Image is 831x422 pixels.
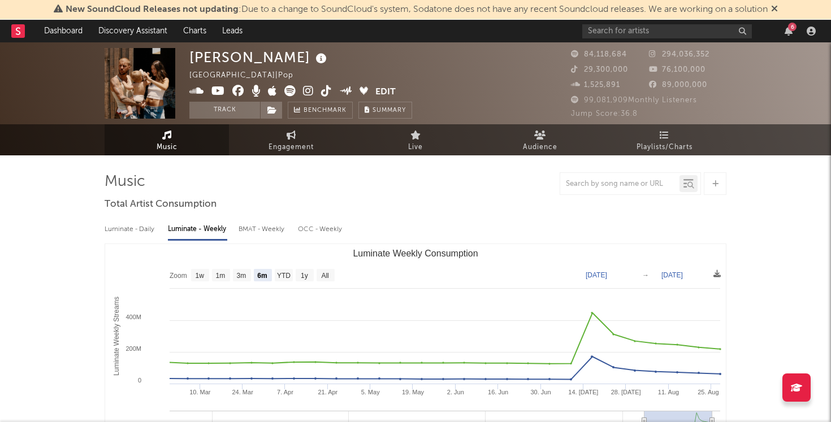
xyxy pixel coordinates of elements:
text: 1y [301,272,308,280]
span: Engagement [269,141,314,154]
text: [DATE] [586,271,607,279]
text: 25. Aug [698,389,719,395]
span: 76,100,000 [649,66,706,73]
a: Engagement [229,124,353,155]
span: 1,525,891 [571,81,620,89]
span: Music [157,141,178,154]
text: Zoom [170,272,187,280]
text: 11. Aug [658,389,679,395]
div: Luminate - Daily [105,220,157,239]
input: Search by song name or URL [560,180,679,189]
span: New SoundCloud Releases not updating [66,5,239,14]
span: Benchmark [304,104,347,118]
button: Summary [358,102,412,119]
span: Total Artist Consumption [105,198,217,211]
a: Dashboard [36,20,90,42]
text: 1m [216,272,226,280]
text: 30. Jun [530,389,551,395]
text: All [321,272,328,280]
text: 3m [237,272,246,280]
text: 10. Mar [189,389,211,395]
span: 29,300,000 [571,66,628,73]
a: Music [105,124,229,155]
span: Live [408,141,423,154]
text: 21. Apr [318,389,337,395]
text: 19. May [402,389,425,395]
div: BMAT - Weekly [239,220,287,239]
text: 2. Jun [447,389,464,395]
button: Edit [375,85,396,99]
span: 89,000,000 [649,81,707,89]
text: [DATE] [661,271,683,279]
text: 24. Mar [232,389,254,395]
text: 7. Apr [277,389,293,395]
div: Luminate - Weekly [168,220,227,239]
button: 6 [785,27,793,36]
button: Track [189,102,260,119]
text: → [642,271,649,279]
span: 294,036,352 [649,51,709,58]
a: Audience [478,124,602,155]
a: Discovery Assistant [90,20,175,42]
text: YTD [277,272,291,280]
a: Charts [175,20,214,42]
a: Live [353,124,478,155]
text: 6m [257,272,267,280]
a: Benchmark [288,102,353,119]
text: 5. May [361,389,380,395]
span: 84,118,684 [571,51,627,58]
span: Dismiss [771,5,778,14]
span: Summary [373,107,406,114]
text: 200M [125,345,141,352]
text: 16. Jun [488,389,508,395]
div: [GEOGRAPHIC_DATA] | Pop [189,69,306,82]
div: 6 [788,23,797,31]
text: 400M [125,314,141,320]
text: Luminate Weekly Streams [112,297,120,376]
a: Leads [214,20,250,42]
span: Audience [523,141,557,154]
text: 28. [DATE] [611,389,641,395]
input: Search for artists [582,24,752,38]
span: : Due to a change to SoundCloud's system, Sodatone does not have any recent Soundcloud releases. ... [66,5,768,14]
div: [PERSON_NAME] [189,48,330,67]
text: Luminate Weekly Consumption [353,249,478,258]
span: 99,081,909 Monthly Listeners [571,97,697,104]
div: OCC - Weekly [298,220,343,239]
text: 0 [138,377,141,384]
span: Playlists/Charts [637,141,692,154]
text: 1w [196,272,205,280]
span: Jump Score: 36.8 [571,110,638,118]
text: 14. [DATE] [568,389,598,395]
a: Playlists/Charts [602,124,726,155]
